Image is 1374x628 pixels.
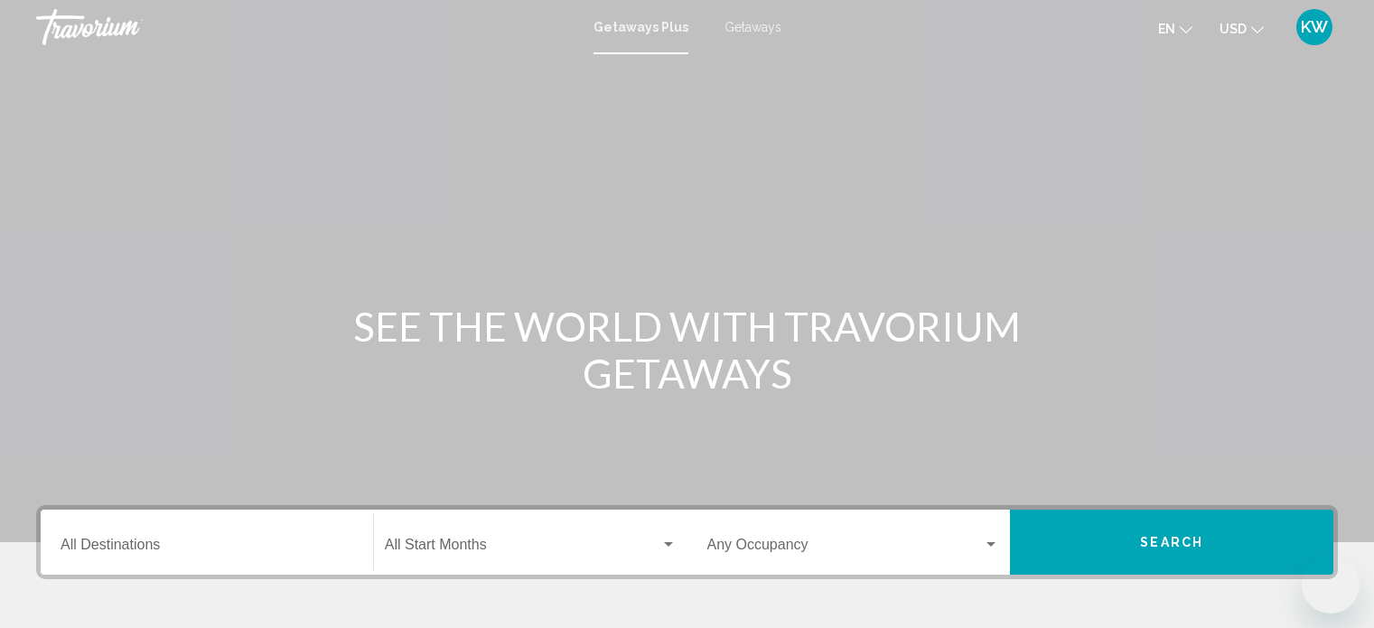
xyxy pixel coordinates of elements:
button: Change currency [1220,15,1264,42]
a: Getaways Plus [594,20,688,34]
span: Search [1140,536,1203,550]
span: en [1158,22,1175,36]
button: Change language [1158,15,1192,42]
a: Travorium [36,9,575,45]
button: Search [1010,510,1333,575]
a: Getaways [724,20,781,34]
h1: SEE THE WORLD WITH TRAVORIUM GETAWAYS [349,303,1026,397]
iframe: Button to launch messaging window [1302,556,1360,614]
span: KW [1301,18,1328,36]
div: Search widget [41,510,1333,575]
button: User Menu [1291,8,1338,46]
span: USD [1220,22,1247,36]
